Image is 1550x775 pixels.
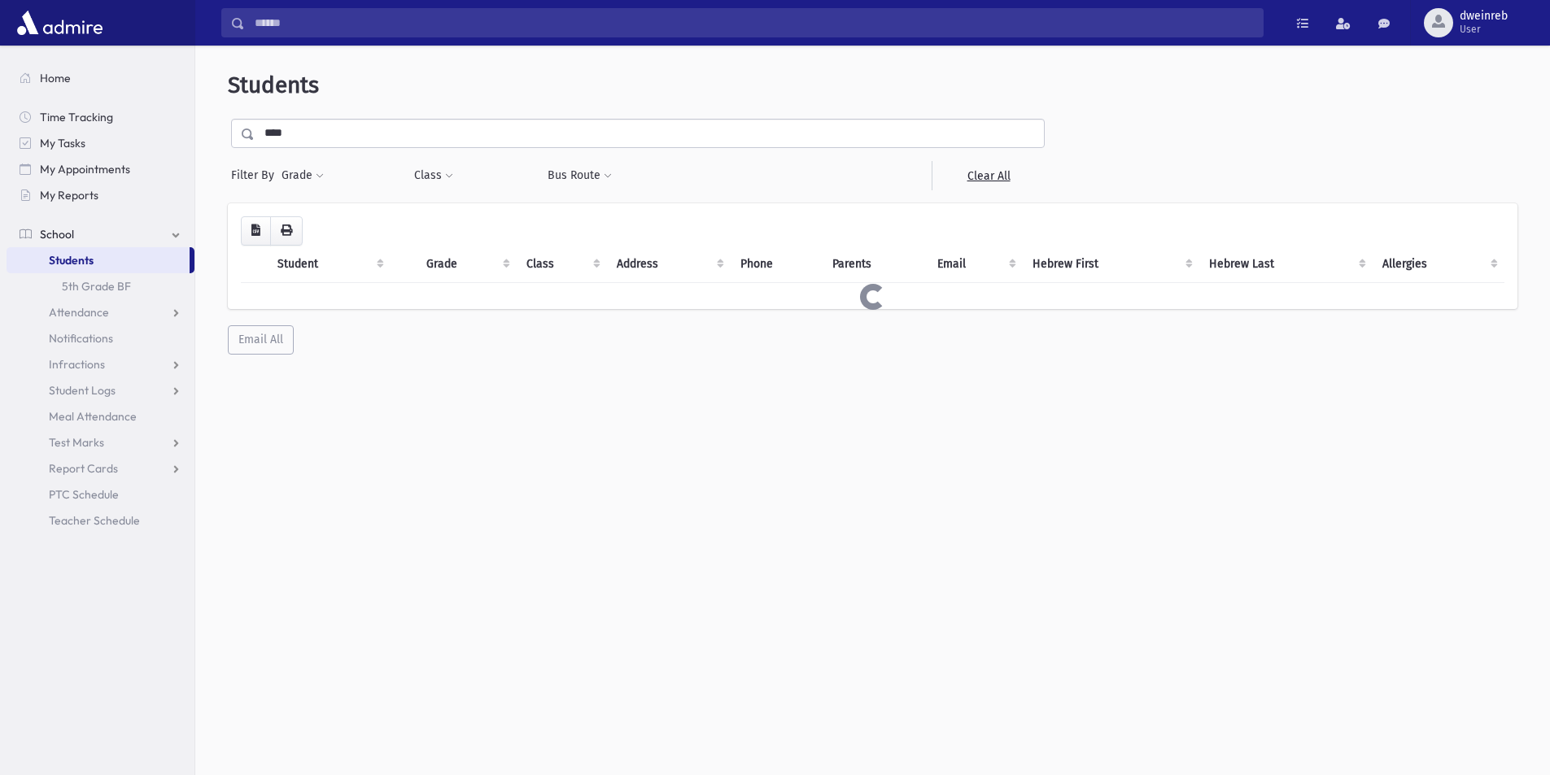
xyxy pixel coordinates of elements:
th: Address [607,246,731,283]
button: Email All [228,325,294,355]
span: Report Cards [49,461,118,476]
a: My Tasks [7,130,194,156]
a: Test Marks [7,429,194,455]
span: dweinreb [1460,10,1508,23]
span: Attendance [49,305,109,320]
button: Bus Route [547,161,613,190]
th: Email [928,246,1023,283]
span: Teacher Schedule [49,513,140,528]
button: Grade [281,161,325,190]
th: Phone [731,246,823,283]
span: User [1460,23,1508,36]
span: Meal Attendance [49,409,137,424]
input: Search [245,8,1263,37]
span: Students [228,72,319,98]
th: Student [268,246,391,283]
a: Time Tracking [7,104,194,130]
span: Infractions [49,357,105,372]
a: School [7,221,194,247]
a: Student Logs [7,377,194,403]
span: Notifications [49,331,113,346]
a: PTC Schedule [7,481,194,507]
span: School [40,227,74,242]
a: 5th Grade BF [7,273,194,299]
th: Hebrew First [1023,246,1199,283]
span: Filter By [231,167,281,184]
span: Time Tracking [40,110,113,124]
a: Clear All [932,161,1045,190]
span: My Reports [40,188,98,202]
img: AdmirePro [13,7,107,39]
span: Test Marks [49,435,104,450]
a: Attendance [7,299,194,325]
span: PTC Schedule [49,487,119,502]
span: My Appointments [40,162,130,176]
th: Hebrew Last [1199,246,1373,283]
a: Notifications [7,325,194,351]
span: Student Logs [49,383,116,398]
a: My Reports [7,182,194,208]
th: Parents [823,246,928,283]
a: Home [7,65,194,91]
button: CSV [241,216,271,246]
th: Class [517,246,608,283]
th: Grade [417,246,516,283]
button: Class [413,161,454,190]
span: Home [40,71,71,85]
button: Print [270,216,303,246]
a: Report Cards [7,455,194,481]
a: My Appointments [7,156,194,182]
th: Allergies [1373,246,1504,283]
span: Students [49,253,94,268]
a: Students [7,247,190,273]
a: Teacher Schedule [7,507,194,533]
a: Meal Attendance [7,403,194,429]
span: My Tasks [40,136,85,150]
a: Infractions [7,351,194,377]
